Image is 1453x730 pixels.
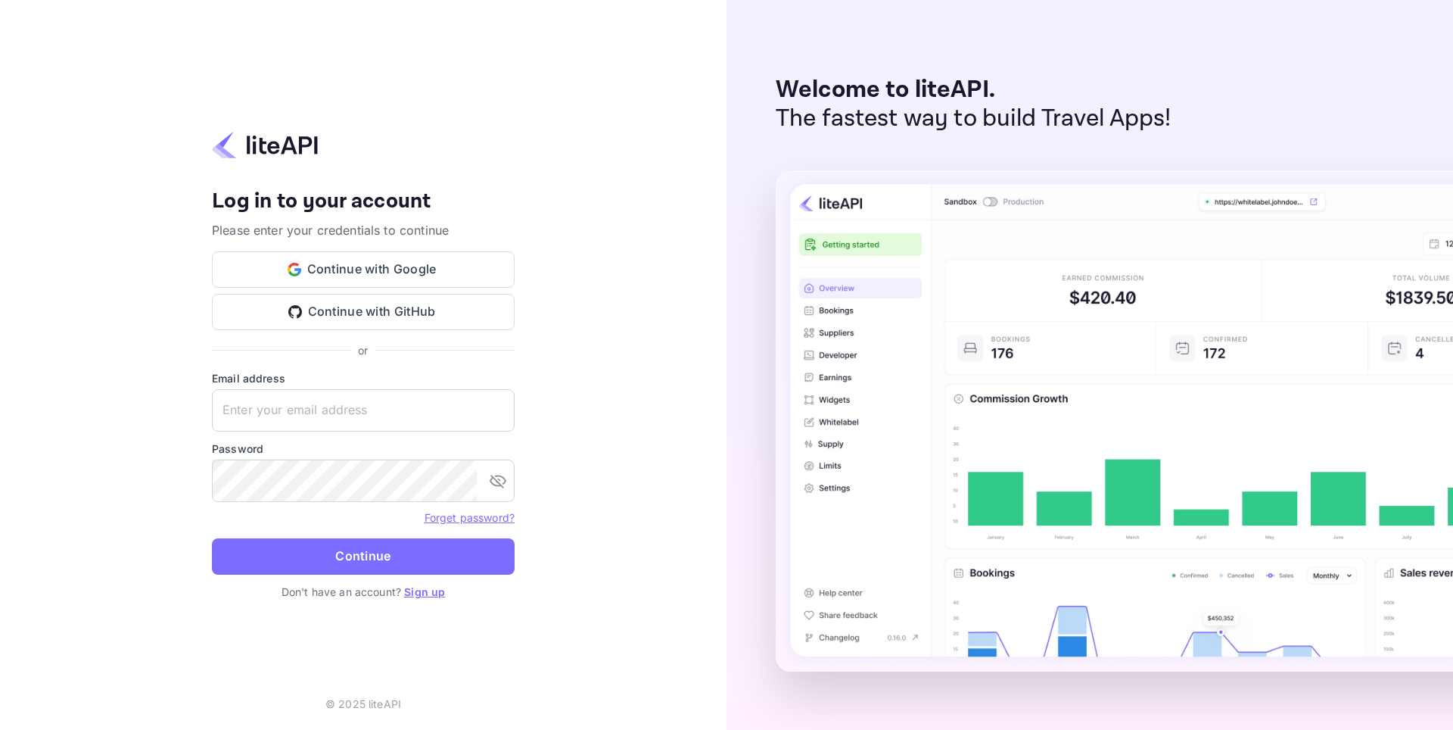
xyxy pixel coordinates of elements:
label: Password [212,441,515,457]
p: The fastest way to build Travel Apps! [776,105,1171,133]
p: or [358,342,368,358]
a: Forget password? [425,511,515,524]
img: liteapi [212,130,318,160]
a: Sign up [404,585,445,598]
p: © 2025 liteAPI [325,696,401,712]
h4: Log in to your account [212,189,515,215]
p: Don't have an account? [212,584,515,600]
a: Forget password? [425,510,515,525]
input: Enter your email address [212,389,515,432]
button: toggle password visibility [483,466,513,496]
label: Email address [212,370,515,386]
p: Welcome to liteAPI. [776,76,1171,105]
button: Continue with GitHub [212,294,515,330]
button: Continue with Google [212,251,515,288]
p: Please enter your credentials to continue [212,221,515,239]
button: Continue [212,538,515,575]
